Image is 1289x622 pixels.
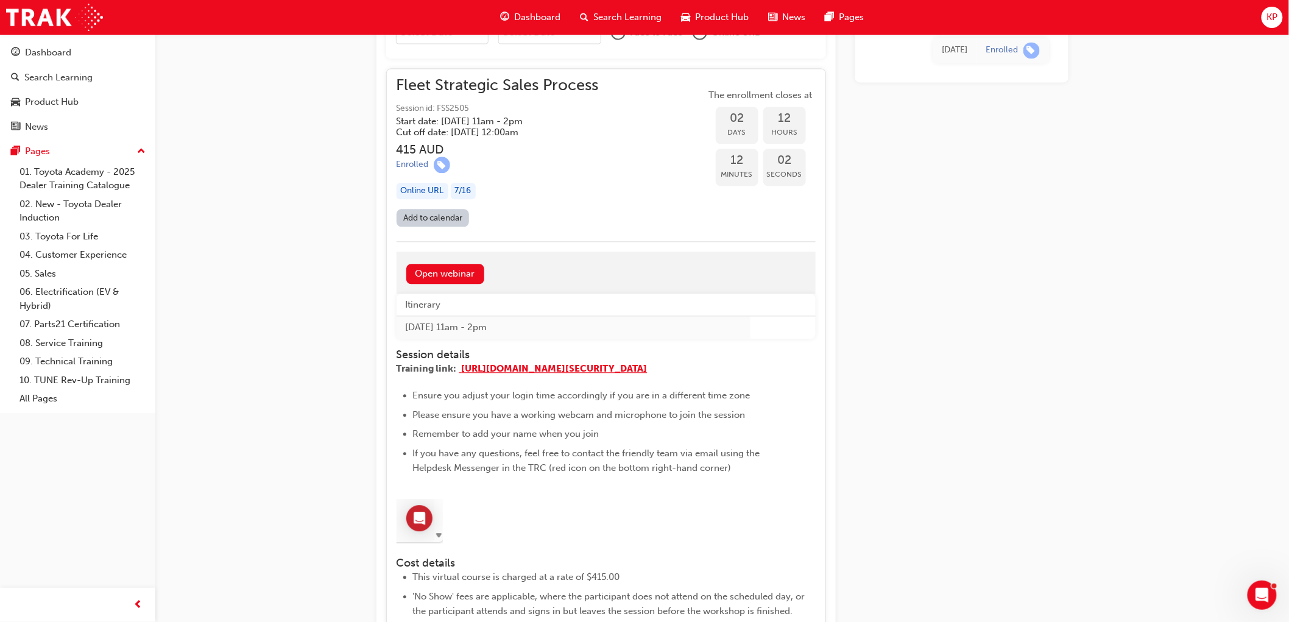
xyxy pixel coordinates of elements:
a: Search Learning [5,66,150,89]
span: News [783,10,806,24]
a: News [5,116,150,138]
span: car-icon [11,97,20,108]
span: KP [1266,10,1277,24]
span: 12 [716,154,758,168]
img: Trak [6,4,103,31]
a: pages-iconPages [816,5,874,30]
div: Dashboard [25,46,71,60]
a: 05. Sales [15,264,150,283]
button: Pages [5,140,150,163]
span: 12 [763,111,806,125]
div: News [25,120,48,134]
span: pages-icon [11,146,20,157]
button: DashboardSearch LearningProduct HubNews [5,39,150,140]
span: car-icon [682,10,691,25]
a: search-iconSearch Learning [571,5,672,30]
a: Dashboard [5,41,150,64]
span: The enrollment closes at [706,88,816,102]
a: Open webinar [406,264,484,284]
a: 01. Toyota Academy - 2025 Dealer Training Catalogue [15,163,150,195]
div: 7 / 16 [451,183,476,199]
a: 06. Electrification (EV & Hybrid) [15,283,150,315]
a: 02. New - Toyota Dealer Induction [15,195,150,227]
a: 10. TUNE Rev-Up Training [15,371,150,390]
a: Add to calendar [397,209,470,227]
span: Pages [839,10,864,24]
a: 08. Service Training [15,334,150,353]
span: Remember to add your name when you join [413,428,599,439]
span: Days [716,125,758,140]
span: Seconds [763,168,806,182]
a: All Pages [15,389,150,408]
a: 04. Customer Experience [15,246,150,264]
a: 09. Technical Training [15,352,150,371]
span: Session id: FSS2505 [397,102,599,116]
span: Product Hub [696,10,749,24]
span: Search Learning [594,10,662,24]
div: Thu Jul 24 2025 09:47:28 GMT+1000 (Australian Eastern Standard Time) [942,43,968,57]
a: 07. Parts21 Certification [15,315,150,334]
div: Pages [25,144,50,158]
span: pages-icon [825,10,835,25]
a: Product Hub [5,91,150,113]
span: guage-icon [501,10,510,25]
span: Please ensure you have a working webcam and microphone to join the session [413,409,746,420]
td: [DATE] 11am - 2pm [397,316,751,339]
span: up-icon [137,144,146,160]
div: Product Hub [25,95,79,109]
span: news-icon [769,10,778,25]
a: 03. Toyota For Life [15,227,150,246]
h3: 415 AUD [397,143,599,157]
span: 02 [716,111,758,125]
h4: Cost details [397,557,816,570]
div: Online URL [397,183,448,199]
button: Fleet Strategic Sales ProcessSession id: FSS2505Start date: [DATE] 11am - 2pm Cut off date: [DATE... [397,79,816,231]
span: learningRecordVerb_ENROLL-icon [434,157,450,173]
h4: Session details [397,348,793,362]
span: Hours [763,125,806,140]
span: [URL][DOMAIN_NAME][SECURITY_DATA] [462,363,648,374]
a: guage-iconDashboard [491,5,571,30]
a: news-iconNews [759,5,816,30]
div: Search Learning [24,71,93,85]
span: Minutes [716,168,758,182]
div: Enrolled [397,159,429,171]
span: Fleet Strategic Sales Process [397,79,599,93]
h5: Cut off date: [DATE] 12:00am [397,127,579,138]
span: 02 [763,154,806,168]
span: If you have any questions, feel free to contact the friendly team via email using the Helpdesk Me... [413,448,763,473]
a: car-iconProduct Hub [672,5,759,30]
span: This virtual course is charged at a rate of $415.00 [413,571,620,582]
span: prev-icon [134,598,143,613]
span: search-icon [581,10,589,25]
a: [URL][DOMAIN_NAME][SECURITY_DATA] [459,363,648,374]
button: KP [1262,7,1283,28]
span: search-icon [11,72,19,83]
span: Ensure you adjust your login time accordingly if you are in a different time zone [413,390,750,401]
span: learningRecordVerb_ENROLL-icon [1023,42,1040,58]
span: news-icon [11,122,20,133]
th: Itinerary [397,294,751,316]
span: Dashboard [515,10,561,24]
iframe: Intercom live chat [1248,581,1277,610]
div: Enrolled [986,44,1019,56]
h5: Start date: [DATE] 11am - 2pm [397,116,579,127]
span: guage-icon [11,48,20,58]
span: Training link: [397,363,457,374]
